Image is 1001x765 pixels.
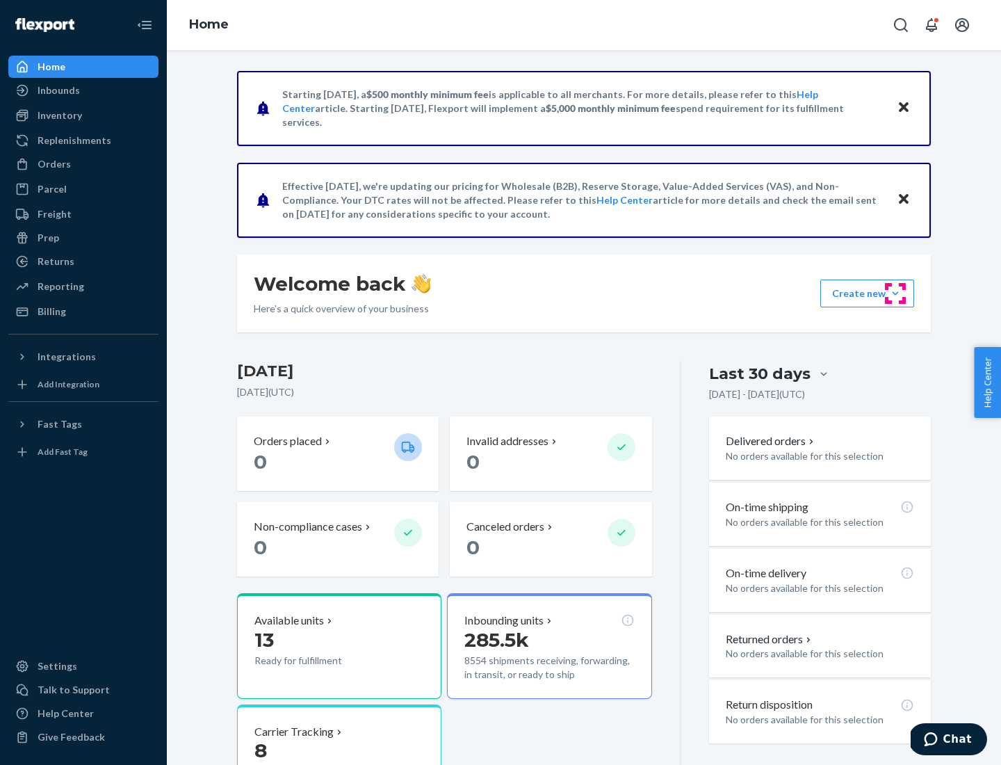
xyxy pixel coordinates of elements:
button: Fast Tags [8,413,158,435]
img: Flexport logo [15,18,74,32]
button: Non-compliance cases 0 [237,502,439,577]
h3: [DATE] [237,360,652,382]
button: Create new [820,280,914,307]
div: Prep [38,231,59,245]
div: Talk to Support [38,683,110,697]
button: Close [895,190,913,210]
div: Add Fast Tag [38,446,88,458]
button: Inbounding units285.5k8554 shipments receiving, forwarding, in transit, or ready to ship [447,593,651,699]
button: Close [895,98,913,118]
div: Inventory [38,108,82,122]
p: No orders available for this selection [726,581,914,595]
a: Inventory [8,104,158,127]
span: 0 [254,535,267,559]
p: On-time shipping [726,499,808,515]
a: Add Integration [8,373,158,396]
p: [DATE] ( UTC ) [237,385,652,399]
div: Help Center [38,707,94,720]
button: Give Feedback [8,726,158,748]
button: Open Search Box [887,11,915,39]
span: 0 [466,450,480,474]
a: Inbounds [8,79,158,102]
div: Freight [38,207,72,221]
span: 0 [466,535,480,559]
button: Delivered orders [726,433,817,449]
button: Talk to Support [8,679,158,701]
p: No orders available for this selection [726,449,914,463]
button: Returned orders [726,631,814,647]
p: Available units [254,613,324,629]
p: Ready for fulfillment [254,654,383,668]
p: No orders available for this selection [726,647,914,661]
div: Inbounds [38,83,80,97]
a: Parcel [8,178,158,200]
span: $5,000 monthly minimum fee [546,102,676,114]
div: Integrations [38,350,96,364]
a: Orders [8,153,158,175]
p: [DATE] - [DATE] ( UTC ) [709,387,805,401]
a: Billing [8,300,158,323]
a: Help Center [8,702,158,725]
p: Carrier Tracking [254,724,334,740]
p: Inbounding units [464,613,544,629]
div: Replenishments [38,134,111,147]
p: No orders available for this selection [726,713,914,727]
a: Help Center [596,194,653,206]
p: Effective [DATE], we're updating our pricing for Wholesale (B2B), Reserve Storage, Value-Added Se... [282,179,884,221]
span: 13 [254,628,274,652]
div: Settings [38,659,77,673]
ol: breadcrumbs [178,5,240,45]
div: Fast Tags [38,417,82,431]
p: Orders placed [254,433,322,449]
div: Last 30 days [709,363,811,385]
a: Add Fast Tag [8,441,158,463]
div: Returns [38,255,74,268]
p: Here’s a quick overview of your business [254,302,431,316]
span: 0 [254,450,267,474]
button: Orders placed 0 [237,417,439,491]
p: On-time delivery [726,565,806,581]
div: Home [38,60,65,74]
p: Canceled orders [466,519,544,535]
p: No orders available for this selection [726,515,914,529]
span: 285.5k [464,628,529,652]
a: Home [189,17,229,32]
button: Available units13Ready for fulfillment [237,593,441,699]
button: Invalid addresses 0 [450,417,651,491]
p: Return disposition [726,697,813,713]
span: $500 monthly minimum fee [366,88,489,100]
a: Prep [8,227,158,249]
div: Parcel [38,182,67,196]
a: Replenishments [8,129,158,152]
button: Help Center [974,347,1001,418]
div: Give Feedback [38,730,105,744]
iframe: Opens a widget where you can chat to one of our agents [911,723,987,758]
button: Canceled orders 0 [450,502,651,577]
button: Integrations [8,346,158,368]
div: Billing [38,305,66,319]
button: Open notifications [918,11,945,39]
a: Reporting [8,275,158,298]
p: Non-compliance cases [254,519,362,535]
button: Close Navigation [131,11,158,39]
a: Settings [8,655,158,677]
div: Orders [38,157,71,171]
span: 8 [254,739,267,762]
a: Freight [8,203,158,225]
p: Invalid addresses [466,433,548,449]
a: Returns [8,250,158,273]
p: Starting [DATE], a is applicable to all merchants. For more details, please refer to this article... [282,88,884,129]
div: Reporting [38,280,84,293]
button: Open account menu [948,11,976,39]
img: hand-wave emoji [412,274,431,293]
a: Home [8,56,158,78]
h1: Welcome back [254,271,431,296]
div: Add Integration [38,378,99,390]
p: 8554 shipments receiving, forwarding, in transit, or ready to ship [464,654,634,682]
